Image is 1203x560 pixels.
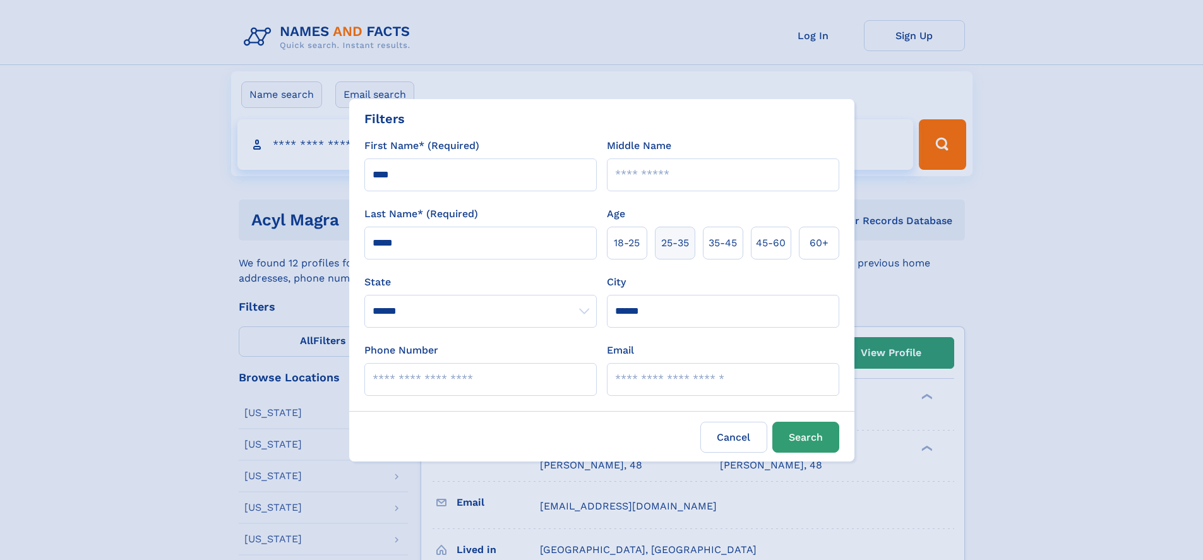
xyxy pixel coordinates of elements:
[364,343,438,358] label: Phone Number
[607,206,625,222] label: Age
[364,109,405,128] div: Filters
[772,422,839,453] button: Search
[364,206,478,222] label: Last Name* (Required)
[607,275,626,290] label: City
[364,138,479,153] label: First Name* (Required)
[661,235,689,251] span: 25‑35
[364,275,597,290] label: State
[810,235,829,251] span: 60+
[700,422,767,453] label: Cancel
[607,343,634,358] label: Email
[614,235,640,251] span: 18‑25
[607,138,671,153] label: Middle Name
[709,235,737,251] span: 35‑45
[756,235,786,251] span: 45‑60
